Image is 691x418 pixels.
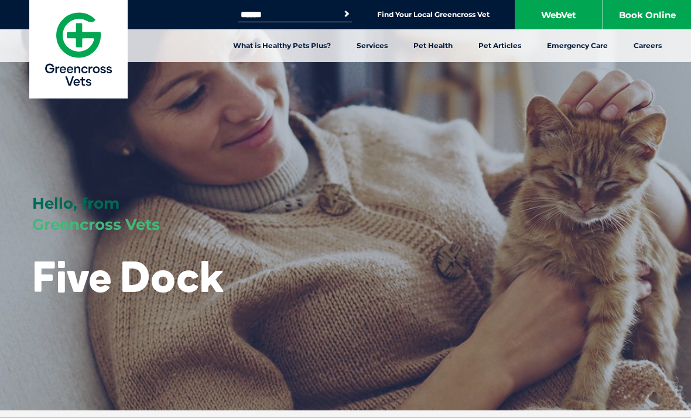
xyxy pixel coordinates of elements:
a: Pet Health [401,29,466,62]
h1: Five Dock [32,253,224,300]
button: Search [341,8,353,20]
a: Emergency Care [534,29,621,62]
a: Find Your Local Greencross Vet [377,10,490,19]
span: Hello, from [32,194,119,213]
span: Greencross Vets [32,215,160,234]
a: Careers [621,29,675,62]
a: Services [344,29,401,62]
a: What is Healthy Pets Plus? [220,29,344,62]
a: Pet Articles [466,29,534,62]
